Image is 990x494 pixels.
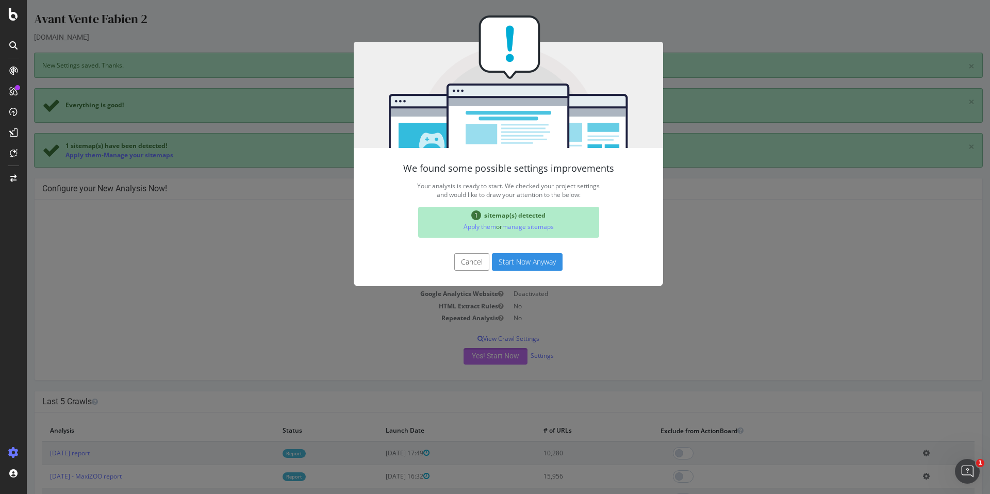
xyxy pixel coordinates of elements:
[475,222,527,231] a: manage sitemaps
[444,210,454,220] span: 1
[465,253,536,271] button: Start Now Anyway
[976,459,984,467] span: 1
[348,163,616,174] h4: We found some possible settings improvements
[437,222,469,231] a: Apply them
[457,211,519,220] span: sitemap(s) detected
[348,179,616,202] p: Your analysis is ready to start. We checked your project settings and would like to draw your att...
[327,15,636,148] img: You're all set!
[395,220,568,234] p: or
[955,459,980,484] iframe: Intercom live chat
[427,253,463,271] button: Cancel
